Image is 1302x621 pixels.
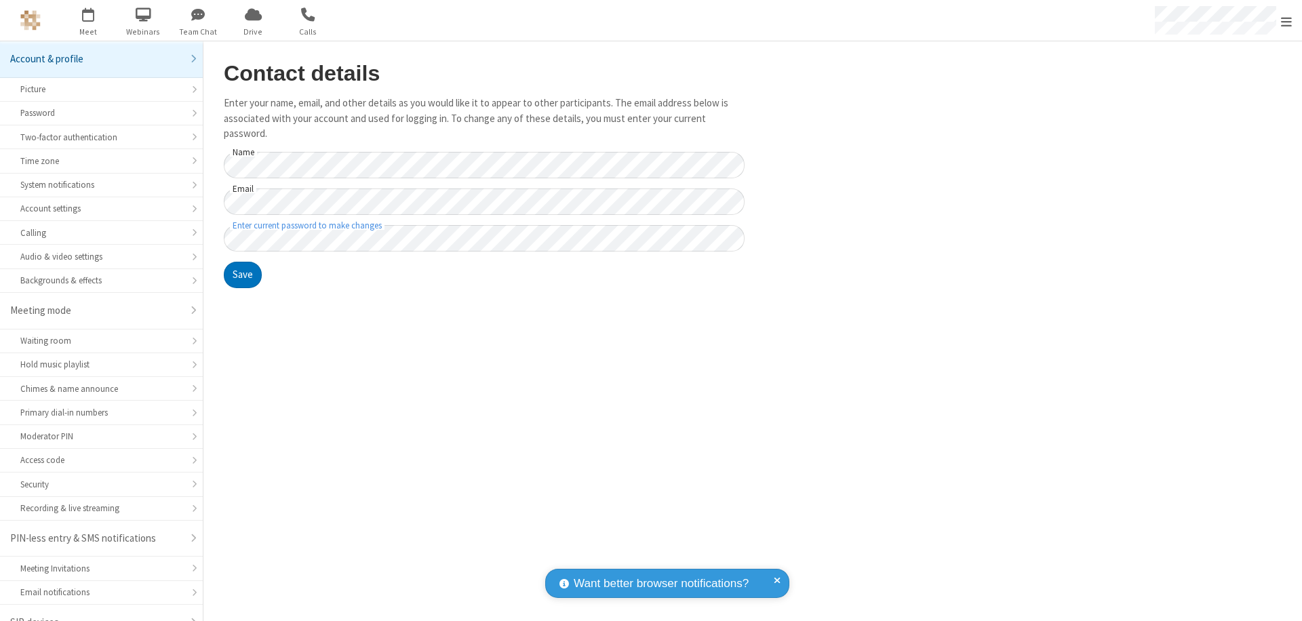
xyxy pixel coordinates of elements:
div: Chimes & name announce [20,382,182,395]
div: Account settings [20,202,182,215]
div: Two-factor authentication [20,131,182,144]
input: Email [224,188,745,215]
div: Moderator PIN [20,430,182,443]
h2: Contact details [224,62,745,85]
span: Want better browser notifications? [574,575,749,593]
p: Enter your name, email, and other details as you would like it to appear to other participants. T... [224,96,745,142]
div: Meeting Invitations [20,562,182,575]
iframe: Chat [1268,586,1292,612]
div: Password [20,106,182,119]
button: Save [224,262,262,289]
div: Audio & video settings [20,250,182,263]
span: Drive [228,26,279,38]
div: Security [20,478,182,491]
input: Name [224,152,745,178]
div: Calling [20,226,182,239]
div: System notifications [20,178,182,191]
div: Time zone [20,155,182,167]
span: Meet [63,26,114,38]
div: Account & profile [10,52,182,67]
input: Enter current password to make changes [224,225,745,252]
div: Recording & live streaming [20,502,182,515]
div: Primary dial-in numbers [20,406,182,419]
div: Picture [20,83,182,96]
div: Access code [20,454,182,466]
div: Waiting room [20,334,182,347]
div: Meeting mode [10,303,182,319]
span: Webinars [118,26,169,38]
span: Team Chat [173,26,224,38]
div: PIN-less entry & SMS notifications [10,531,182,546]
div: Backgrounds & effects [20,274,182,287]
img: QA Selenium DO NOT DELETE OR CHANGE [20,10,41,31]
span: Calls [283,26,334,38]
div: Email notifications [20,586,182,599]
div: Hold music playlist [20,358,182,371]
